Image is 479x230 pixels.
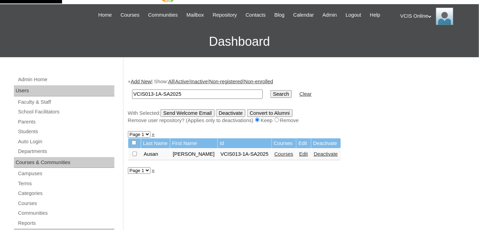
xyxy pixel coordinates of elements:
[17,137,114,146] a: Auto Login
[17,209,114,218] a: Communities
[342,11,365,19] a: Logout
[141,138,170,148] td: Last Name
[244,79,273,84] a: Non-enrolled
[17,199,114,208] a: Courses
[170,148,218,160] td: [PERSON_NAME]
[131,79,151,84] a: Add New
[275,151,294,157] a: Courses
[183,11,208,19] a: Mailbox
[152,131,155,137] a: »
[95,11,115,19] a: Home
[346,11,361,19] span: Logout
[117,11,143,19] a: Courses
[14,85,114,96] div: Users
[293,11,314,19] span: Calendar
[311,138,341,148] td: Deactivate
[290,11,317,19] a: Calendar
[170,138,218,148] td: First Name
[160,109,215,117] input: Send Welcome Email
[270,90,292,98] input: Search
[17,169,114,178] a: Campuses
[218,148,271,160] td: VCIS013-1A-SA2025
[323,11,337,19] span: Admin
[242,11,269,19] a: Contacts
[17,179,114,188] a: Terms
[17,189,114,198] a: Categories
[218,138,271,148] td: Id
[275,11,285,19] span: Blog
[209,11,241,19] a: Repository
[168,79,174,84] a: All
[190,79,208,84] a: Inactive
[271,11,288,19] a: Blog
[145,11,181,19] a: Communities
[141,148,170,160] td: Ausan
[400,8,472,25] div: VCIS Online
[319,11,341,19] a: Admin
[296,138,311,148] td: Edit
[436,8,453,25] img: VCIS Online Admin
[247,109,293,117] input: Convert to Alumni
[175,79,189,84] a: Active
[14,157,114,168] div: Courses & Communities
[128,117,471,124] div: Remove user repository? (Applies only to deactivations) Keep Remove
[132,90,263,99] input: Search
[17,98,114,107] a: Faculty & Staff
[152,168,155,173] a: »
[209,79,243,84] a: Non-registered
[370,11,380,19] span: Help
[314,151,338,157] a: Deactivate
[17,118,114,126] a: Parents
[98,11,112,19] span: Home
[148,11,178,19] span: Communities
[213,11,237,19] span: Repository
[299,151,308,157] a: Edit
[17,147,114,156] a: Departments
[366,11,384,19] a: Help
[299,91,312,97] a: Clear
[186,11,204,19] span: Mailbox
[17,108,114,116] a: School Facilitators
[17,127,114,136] a: Students
[216,109,245,117] input: Deactivate
[246,11,266,19] span: Contacts
[17,219,114,228] a: Reports
[121,11,140,19] span: Courses
[128,109,471,124] div: With Selected:
[3,26,476,57] h3: Dashboard
[272,138,296,148] td: Courses
[17,75,114,84] a: Admin Home
[128,78,471,124] div: + | Show: | | | |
